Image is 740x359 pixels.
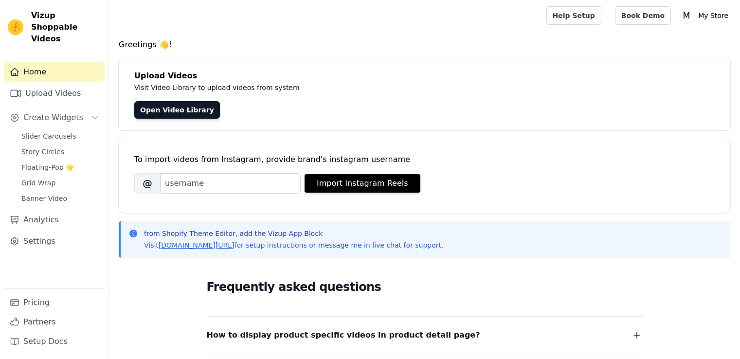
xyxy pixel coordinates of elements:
p: Visit Video Library to upload videos from system [134,82,570,93]
input: username [161,173,301,194]
span: Floating-Pop ⭐ [21,162,74,172]
button: M My Store [679,7,732,24]
h4: Greetings 👋! [119,39,730,51]
a: Open Video Library [134,101,220,119]
span: Slider Carousels [21,131,76,141]
a: Setup Docs [4,332,105,351]
button: How to display product specific videos in product detail page? [207,328,643,342]
span: Create Widgets [23,112,83,124]
a: Slider Carousels [16,129,105,143]
a: Settings [4,232,105,251]
text: M [683,11,690,20]
a: Analytics [4,210,105,230]
button: Import Instagram Reels [305,174,420,193]
span: Banner Video [21,194,67,203]
a: Floating-Pop ⭐ [16,161,105,174]
img: Vizup [8,19,23,35]
a: Book Demo [615,6,671,25]
a: Banner Video [16,192,105,205]
a: Partners [4,312,105,332]
h4: Upload Videos [134,70,715,82]
span: Grid Wrap [21,178,55,188]
h2: Frequently asked questions [207,277,643,297]
span: Vizup Shoppable Videos [31,10,101,45]
span: Story Circles [21,147,64,157]
a: Grid Wrap [16,176,105,190]
a: Story Circles [16,145,105,159]
div: To import videos from Instagram, provide brand's instagram username [134,154,715,165]
p: My Store [694,7,732,24]
a: Help Setup [546,6,601,25]
a: Upload Videos [4,84,105,103]
button: Create Widgets [4,108,105,127]
span: @ [134,173,161,194]
p: Visit for setup instructions or message me in live chat for support. [144,240,443,250]
a: [DOMAIN_NAME][URL] [159,241,235,249]
a: Home [4,62,105,82]
a: Pricing [4,293,105,312]
p: from Shopify Theme Editor, add the Vizup App Block [144,229,443,238]
span: How to display product specific videos in product detail page? [207,328,480,342]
